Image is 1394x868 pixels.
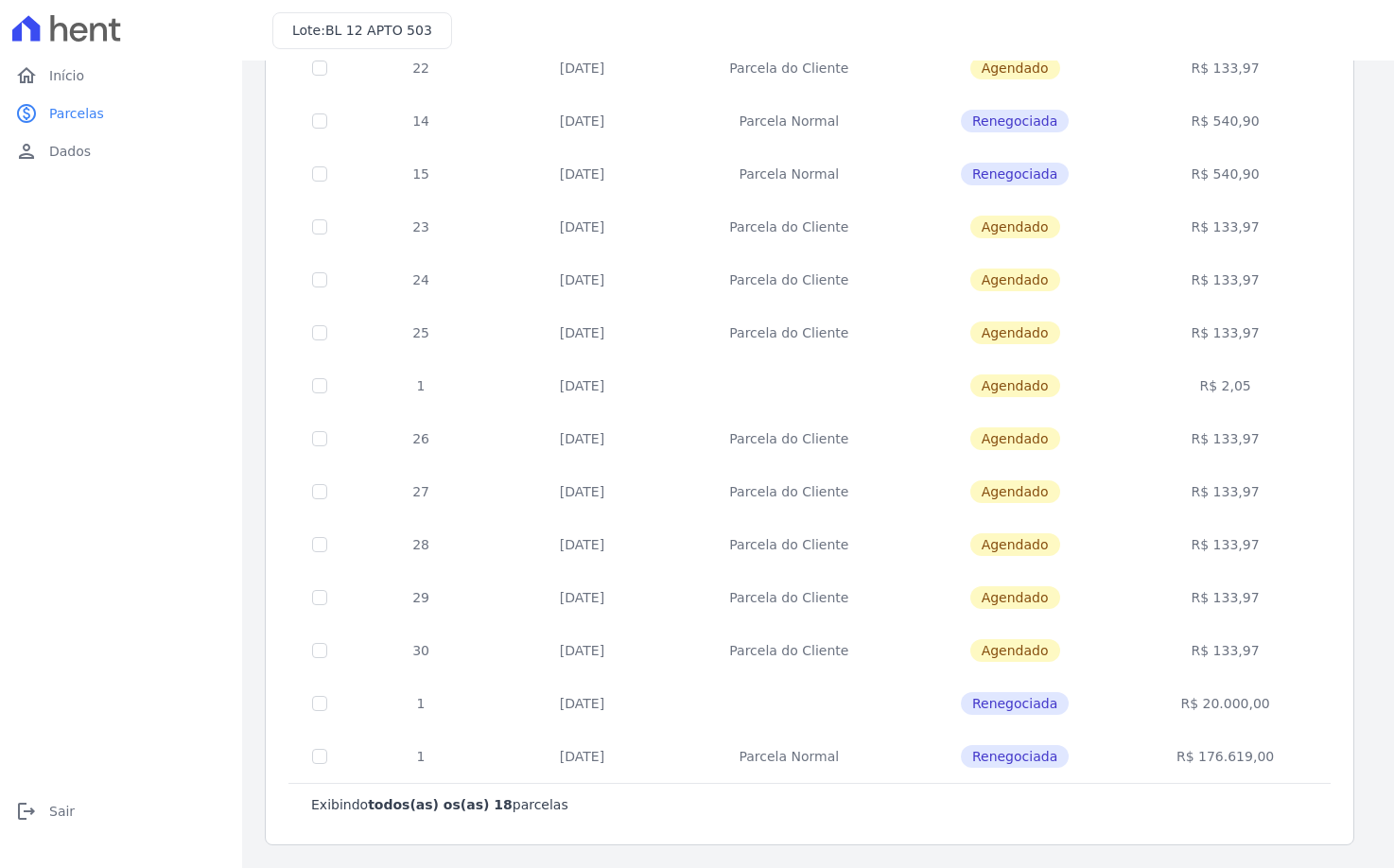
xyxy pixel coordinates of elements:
td: [DATE] [492,306,672,359]
span: Parcelas [49,104,104,123]
td: R$ 133,97 [1124,412,1327,465]
td: 1 [350,730,492,783]
td: Parcela Normal [672,95,906,148]
td: 1 [350,359,492,412]
span: Agendado [970,216,1060,238]
a: personDados [8,132,235,170]
span: BL 12 APTO 503 [325,23,432,38]
span: Sair [49,802,75,821]
td: [DATE] [492,518,672,571]
td: R$ 133,97 [1124,518,1327,571]
td: [DATE] [492,571,672,624]
td: 30 [350,624,492,677]
a: homeInício [8,57,235,95]
td: Parcela do Cliente [672,518,906,571]
td: R$ 133,97 [1124,253,1327,306]
td: Parcela do Cliente [672,571,906,624]
td: [DATE] [492,465,672,518]
td: Parcela do Cliente [672,306,906,359]
td: [DATE] [492,624,672,677]
td: R$ 133,97 [1124,465,1327,518]
span: Dados [49,142,91,161]
td: 29 [350,571,492,624]
td: 28 [350,518,492,571]
h3: Lote: [292,21,432,41]
td: 1 [350,677,492,730]
span: Renegociada [961,745,1069,768]
td: [DATE] [492,200,672,253]
span: Agendado [970,480,1060,503]
a: paidParcelas [8,95,235,132]
i: home [15,64,38,87]
span: Agendado [970,374,1060,397]
i: paid [15,102,38,125]
td: [DATE] [492,359,672,412]
td: [DATE] [492,730,672,783]
td: R$ 2,05 [1124,359,1327,412]
td: Parcela do Cliente [672,624,906,677]
td: [DATE] [492,95,672,148]
td: [DATE] [492,148,672,200]
a: logoutSair [8,792,235,830]
td: Parcela Normal [672,148,906,200]
b: todos(as) os(as) 18 [368,797,513,812]
td: [DATE] [492,677,672,730]
td: R$ 133,97 [1124,624,1327,677]
td: Parcela do Cliente [672,465,906,518]
td: [DATE] [492,412,672,465]
i: person [15,140,38,163]
td: Parcela do Cliente [672,412,906,465]
td: R$ 176.619,00 [1124,730,1327,783]
td: Parcela do Cliente [672,42,906,95]
td: [DATE] [492,42,672,95]
span: Renegociada [961,163,1069,185]
span: Renegociada [961,110,1069,132]
td: 26 [350,412,492,465]
td: R$ 20.000,00 [1124,677,1327,730]
span: Agendado [970,321,1060,344]
td: R$ 133,97 [1124,200,1327,253]
i: logout [15,800,38,823]
td: [DATE] [492,253,672,306]
td: R$ 133,97 [1124,306,1327,359]
td: 23 [350,200,492,253]
td: 15 [350,148,492,200]
td: 14 [350,95,492,148]
span: Agendado [970,269,1060,291]
td: R$ 133,97 [1124,571,1327,624]
td: R$ 133,97 [1124,42,1327,95]
span: Renegociada [961,692,1069,715]
span: Agendado [970,57,1060,79]
span: Agendado [970,639,1060,662]
td: 22 [350,42,492,95]
td: 25 [350,306,492,359]
span: Agendado [970,586,1060,609]
span: Agendado [970,427,1060,450]
td: Parcela do Cliente [672,200,906,253]
td: 24 [350,253,492,306]
td: 27 [350,465,492,518]
td: Parcela do Cliente [672,253,906,306]
span: Início [49,66,84,85]
p: Exibindo parcelas [311,795,568,814]
td: R$ 540,90 [1124,95,1327,148]
td: R$ 540,90 [1124,148,1327,200]
td: Parcela Normal [672,730,906,783]
span: Agendado [970,533,1060,556]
